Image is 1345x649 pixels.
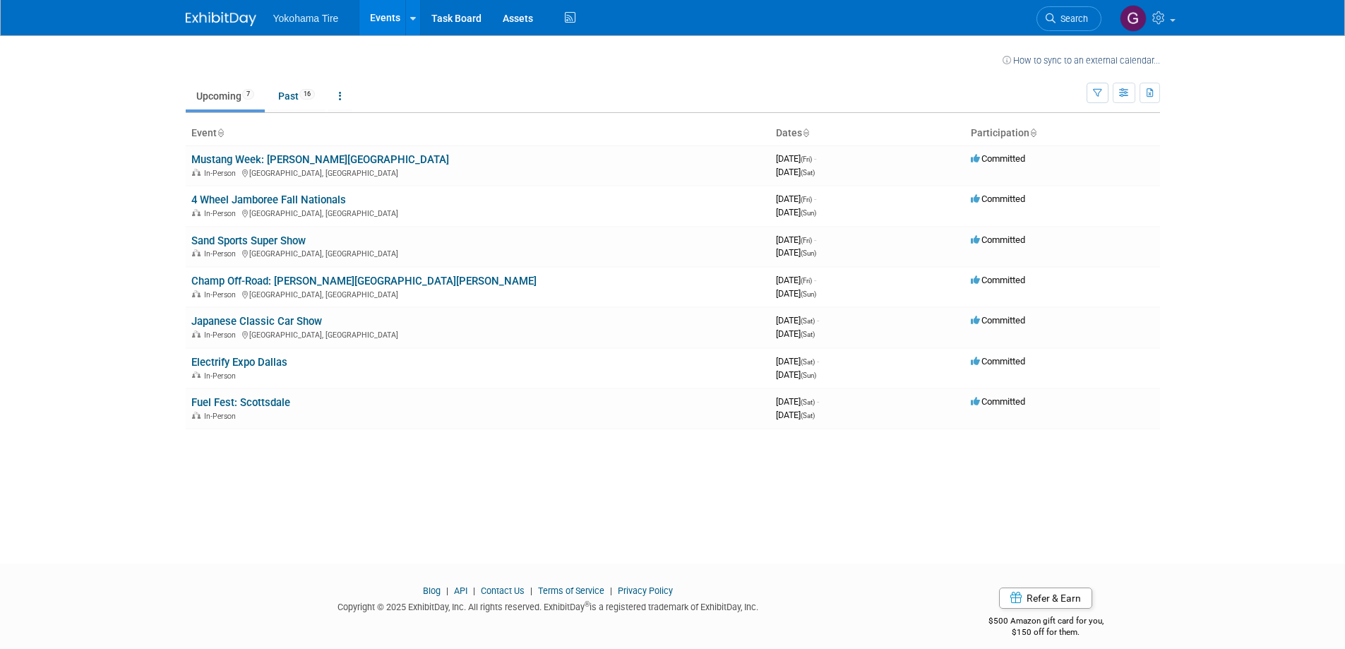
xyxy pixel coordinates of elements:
img: In-Person Event [192,371,201,379]
img: In-Person Event [192,209,201,216]
img: In-Person Event [192,249,201,256]
a: Mustang Week: [PERSON_NAME][GEOGRAPHIC_DATA] [191,153,449,166]
span: (Sat) [801,398,815,406]
span: (Fri) [801,196,812,203]
span: - [817,356,819,367]
sup: ® [585,600,590,608]
div: Copyright © 2025 ExhibitDay, Inc. All rights reserved. ExhibitDay is a registered trademark of Ex... [186,597,911,614]
span: - [814,193,816,204]
a: Champ Off-Road: [PERSON_NAME][GEOGRAPHIC_DATA][PERSON_NAME] [191,275,537,287]
span: [DATE] [776,193,816,204]
a: Electrify Expo Dallas [191,356,287,369]
span: (Fri) [801,277,812,285]
a: Terms of Service [538,585,604,596]
span: [DATE] [776,396,819,407]
span: In-Person [204,169,240,178]
div: [GEOGRAPHIC_DATA], [GEOGRAPHIC_DATA] [191,167,765,178]
a: Upcoming7 [186,83,265,109]
th: Event [186,121,770,145]
span: (Sat) [801,331,815,338]
span: Committed [971,396,1025,407]
span: In-Person [204,371,240,381]
a: Past16 [268,83,325,109]
span: Committed [971,153,1025,164]
span: [DATE] [776,234,816,245]
span: Committed [971,315,1025,326]
a: Japanese Classic Car Show [191,315,322,328]
img: ExhibitDay [186,12,256,26]
span: [DATE] [776,153,816,164]
a: Search [1036,6,1101,31]
span: (Sat) [801,358,815,366]
a: How to sync to an external calendar... [1003,55,1160,66]
a: Contact Us [481,585,525,596]
span: - [814,234,816,245]
span: [DATE] [776,315,819,326]
img: gina Witter [1120,5,1147,32]
a: Sort by Participation Type [1029,127,1036,138]
img: In-Person Event [192,169,201,176]
span: [DATE] [776,167,815,177]
img: In-Person Event [192,331,201,338]
span: [DATE] [776,356,819,367]
span: Committed [971,193,1025,204]
span: 16 [299,89,315,100]
span: In-Person [204,209,240,218]
span: 7 [242,89,254,100]
span: | [443,585,452,596]
span: | [527,585,536,596]
span: (Sun) [801,249,816,257]
span: Yokohama Tire [273,13,339,24]
span: [DATE] [776,328,815,339]
div: $150 off for them. [932,626,1160,638]
span: - [814,275,816,285]
span: [DATE] [776,275,816,285]
span: (Fri) [801,237,812,244]
span: | [470,585,479,596]
div: [GEOGRAPHIC_DATA], [GEOGRAPHIC_DATA] [191,288,765,299]
span: [DATE] [776,410,815,420]
span: - [817,315,819,326]
span: Committed [971,234,1025,245]
div: [GEOGRAPHIC_DATA], [GEOGRAPHIC_DATA] [191,207,765,218]
a: Fuel Fest: Scottsdale [191,396,290,409]
span: In-Person [204,331,240,340]
span: (Sat) [801,169,815,177]
span: (Fri) [801,155,812,163]
a: Sort by Start Date [802,127,809,138]
span: [DATE] [776,207,816,218]
span: (Sun) [801,290,816,298]
a: API [454,585,467,596]
img: In-Person Event [192,290,201,297]
span: In-Person [204,249,240,258]
div: [GEOGRAPHIC_DATA], [GEOGRAPHIC_DATA] [191,328,765,340]
a: 4 Wheel Jamboree Fall Nationals [191,193,346,206]
span: (Sun) [801,209,816,217]
th: Participation [965,121,1160,145]
span: In-Person [204,412,240,421]
span: (Sat) [801,317,815,325]
span: - [817,396,819,407]
div: [GEOGRAPHIC_DATA], [GEOGRAPHIC_DATA] [191,247,765,258]
span: Committed [971,356,1025,367]
span: [DATE] [776,247,816,258]
a: Sort by Event Name [217,127,224,138]
img: In-Person Event [192,412,201,419]
a: Privacy Policy [618,585,673,596]
span: Committed [971,275,1025,285]
span: In-Person [204,290,240,299]
span: [DATE] [776,369,816,380]
span: [DATE] [776,288,816,299]
span: (Sun) [801,371,816,379]
div: $500 Amazon gift card for you, [932,606,1160,638]
a: Refer & Earn [999,588,1092,609]
span: (Sat) [801,412,815,419]
span: - [814,153,816,164]
th: Dates [770,121,965,145]
span: Search [1056,13,1088,24]
a: Blog [423,585,441,596]
a: Sand Sports Super Show [191,234,306,247]
span: | [606,585,616,596]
